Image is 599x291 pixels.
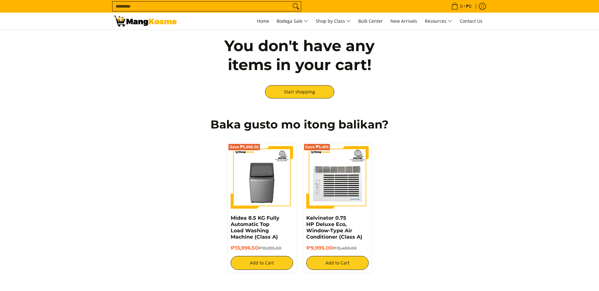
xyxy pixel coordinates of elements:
a: New Arrivals [387,13,420,30]
a: Kelvinator 0.75 HP Deluxe Eco, Window-Type Air Conditioner (Class A) [306,215,362,240]
a: Contact Us [457,13,486,30]
a: Start shopping [265,85,334,98]
span: Save ₱5,405 [305,145,329,149]
a: Bulk Center [355,13,386,30]
span: Bulk Center [358,18,383,24]
span: Shop by Class [316,17,351,25]
nav: Main Menu [183,13,486,30]
button: Search [291,2,301,11]
a: Midea 8.5 KG Fully Automatic Top Load Washing Machine (Class A) [231,215,279,240]
img: Midea 8.5 KG Fully Automatic Top Load Washing Machine (Class A) [231,146,293,209]
del: ₱15,400.00 [333,246,357,251]
span: Bodega Sale [277,17,308,25]
span: Save ₱5,998.50 [230,145,259,149]
img: Your Shopping Cart | Mang Kosme [114,16,177,27]
span: New Arrivals [390,18,417,24]
img: Kelvinator 0.75 HP Deluxe Eco, Window-Type Air Conditioner (Class A) [306,146,369,209]
button: Add to Cart [306,256,369,270]
span: Home [257,18,269,24]
span: • [449,3,473,10]
h6: ₱9,995.00 [306,245,369,251]
a: Shop by Class [313,13,354,30]
del: ₱19,995.00 [258,246,281,251]
a: Home [254,13,272,30]
h2: You don't have any items in your cart! [208,36,391,74]
a: Bodega Sale [274,13,311,30]
a: Resources [422,13,455,30]
h2: Baka gusto mo itong balikan? [114,117,486,132]
span: 0 [459,4,464,9]
button: Add to Cart [231,256,293,270]
h6: ₱13,996.50 [231,245,293,251]
span: ₱0 [465,4,472,9]
span: Resources [425,17,452,25]
span: Contact Us [460,18,482,24]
